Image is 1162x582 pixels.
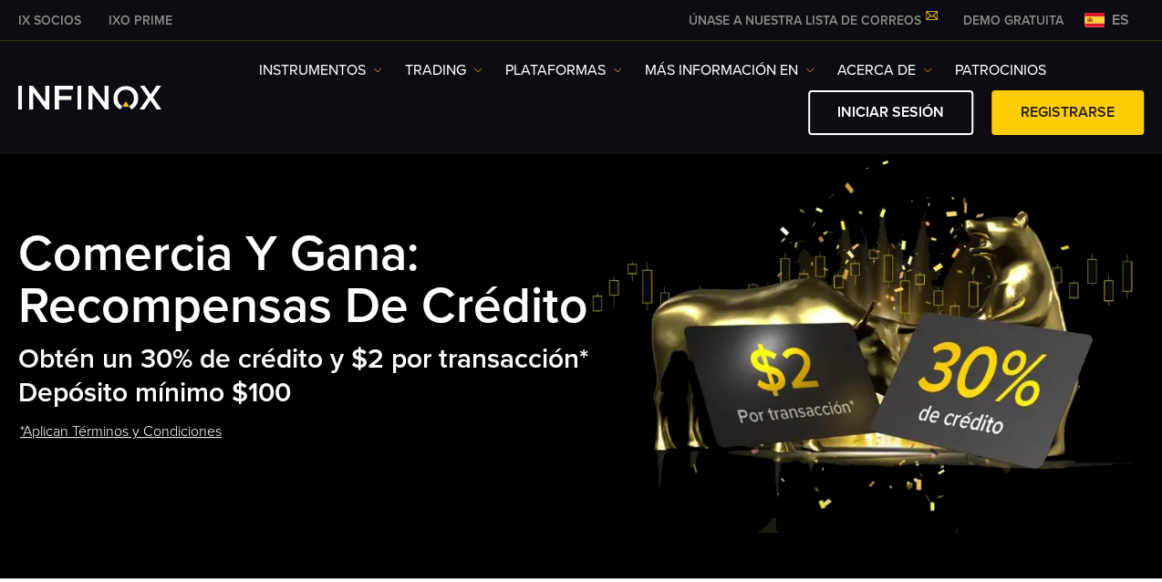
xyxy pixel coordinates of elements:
[1105,9,1136,31] span: es
[5,11,95,30] a: INFINOX
[837,59,932,81] a: ACERCA DE
[95,11,186,30] a: INFINOX
[259,59,382,81] a: Instrumentos
[18,343,590,410] h2: Obtén un 30% de crédito y $2 por transacción* Depósito mínimo $100
[949,11,1077,30] a: INFINOX MENU
[991,90,1144,135] a: Registrarse
[18,86,204,109] a: INFINOX Logo
[405,59,482,81] a: TRADING
[505,59,622,81] a: PLATAFORMAS
[955,59,1046,81] a: Patrocinios
[808,90,973,135] a: Iniciar sesión
[675,13,949,28] a: ÚNASE A NUESTRA LISTA DE CORREOS
[18,410,223,454] a: *Aplican Términos y Condiciones
[18,224,588,338] strong: Comercia y Gana: Recompensas de Crédito
[645,59,814,81] a: Más información en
